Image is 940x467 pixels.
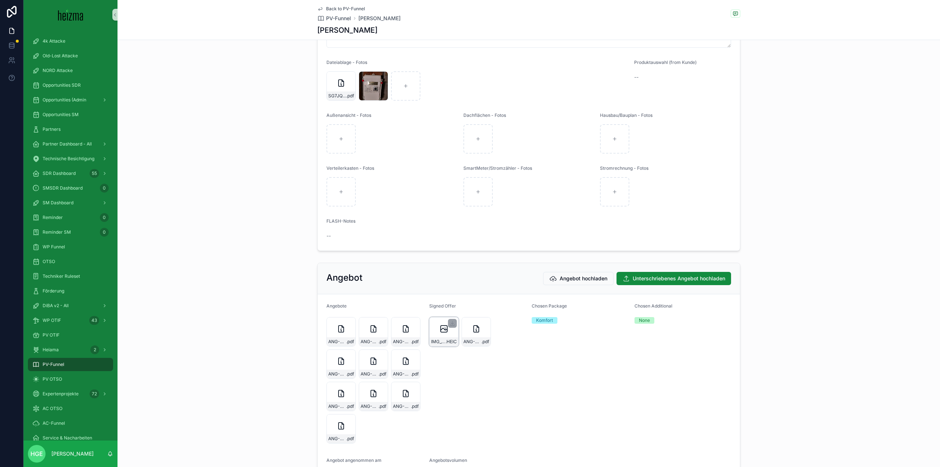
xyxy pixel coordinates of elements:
span: .pdf [411,339,419,345]
span: .pdf [379,371,386,377]
span: AC-Funnel [43,420,65,426]
span: -- [326,232,331,240]
span: Opportunities SDR [43,82,81,88]
span: WP Funnel [43,244,65,250]
span: -- [634,73,639,81]
div: 72 [90,389,99,398]
a: Expertenprojekte72 [28,387,113,400]
span: SDR Dashboard [43,170,76,176]
a: Partner Dashboard - All [28,137,113,151]
span: Old-Lost Attacke [43,53,78,59]
span: WP OTIF [43,317,61,323]
span: IMG_4846 [431,339,445,345]
a: NORD Attacke [28,64,113,77]
span: ANG-PV-3041-Johannes-2025-07-23 [328,371,346,377]
a: AC-Funnel [28,417,113,430]
a: Technische Besichtigung [28,152,113,165]
div: None [639,317,650,324]
span: DiBA v2 - All [43,303,69,309]
span: .pdf [411,371,419,377]
span: Außenansicht - Fotos [326,112,371,118]
a: Techniker Ruleset [28,270,113,283]
span: Partner Dashboard - All [43,141,92,147]
a: Heiama2 [28,343,113,356]
div: 43 [89,316,99,325]
span: .pdf [346,339,354,345]
span: Signed Offer [429,303,456,309]
a: AC OTSO [28,402,113,415]
div: 2 [90,345,99,354]
span: ANG-PV-3041-Johannes-2025-07-23 [393,403,411,409]
span: ANG-PV-3041-Johannes-2025-07-23 [393,339,411,345]
a: Förderung [28,284,113,298]
span: Stromrechnung - Fotos [600,165,648,171]
span: SMSDR Dashboard [43,185,83,191]
span: Heiama [43,347,59,353]
span: Dachflächen - Fotos [463,112,506,118]
span: Chosen Package [532,303,567,309]
a: SM Dashboard [28,196,113,209]
span: PV OTIF [43,332,59,338]
span: Expertenprojekte [43,391,79,397]
a: Opportunities (Admin [28,93,113,107]
span: PV OTSO [43,376,62,382]
span: ANG-PV-3041-Johannes-2025-07-23 [361,403,379,409]
span: ANG-PV-3041-Johannes-2025-07-23 [328,403,346,409]
span: ANG-PV-3041-Johannes-2025-07-23 [361,339,379,345]
h2: Angebot [326,272,362,284]
span: .pdf [411,403,419,409]
a: Reminder SM0 [28,226,113,239]
a: Old-Lost Attacke [28,49,113,62]
span: Angebote [326,303,347,309]
a: [PERSON_NAME] [358,15,401,22]
div: 0 [100,184,109,193]
span: ANG-PV-3041-Johannes-2025-07-23 [393,371,411,377]
span: ANG-PV-3041-Johannes-2025-07-23 [328,436,346,442]
span: .pdf [379,403,386,409]
span: Unterschriebenes Angebot hochladen [633,275,725,282]
a: Opportunities SDR [28,79,113,92]
span: OTSO [43,259,55,265]
span: Verteilerkasten - Fotos [326,165,374,171]
span: Produktauswahl (from Kunde) [634,60,697,65]
a: WP OTIF43 [28,314,113,327]
span: HGE [30,449,43,458]
span: Angebot angenommen am [326,457,382,463]
a: PV OTIF [28,328,113,342]
div: 55 [90,169,99,178]
a: Service & Nacharbeiten [28,431,113,445]
h1: [PERSON_NAME] [317,25,377,35]
span: Partners [43,126,61,132]
span: AC OTSO [43,406,62,412]
span: .pdf [346,93,354,99]
span: 4k Attacke [43,38,65,44]
a: WP Funnel [28,240,113,254]
span: .HEIC [445,339,457,345]
div: 0 [100,228,109,237]
span: .pdf [346,436,354,442]
button: Unterschriebenes Angebot hochladen [617,272,731,285]
span: SmartMeter/Stromzähler - Fotos [463,165,532,171]
span: Techniker Ruleset [43,273,80,279]
a: PV-Funnel [317,15,351,22]
a: SMSDR Dashboard0 [28,182,113,195]
a: Opportunities SM [28,108,113,121]
div: 0 [100,213,109,222]
span: Förderung [43,288,64,294]
a: Reminder0 [28,211,113,224]
a: 4k Attacke [28,35,113,48]
span: Reminder [43,215,63,220]
span: .pdf [379,339,386,345]
span: PV-Funnel [43,362,64,367]
span: SG7JQMGFSF_26475340_196 [328,93,346,99]
button: Angebot hochladen [543,272,614,285]
span: PV-Funnel [326,15,351,22]
span: Angebotsvolumen [429,457,467,463]
span: Hausbau/Bauplan - Fotos [600,112,652,118]
span: Service & Nacharbeiten [43,435,92,441]
a: PV-Funnel [28,358,113,371]
img: App logo [58,9,83,21]
span: SM Dashboard [43,200,73,206]
a: Partners [28,123,113,136]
